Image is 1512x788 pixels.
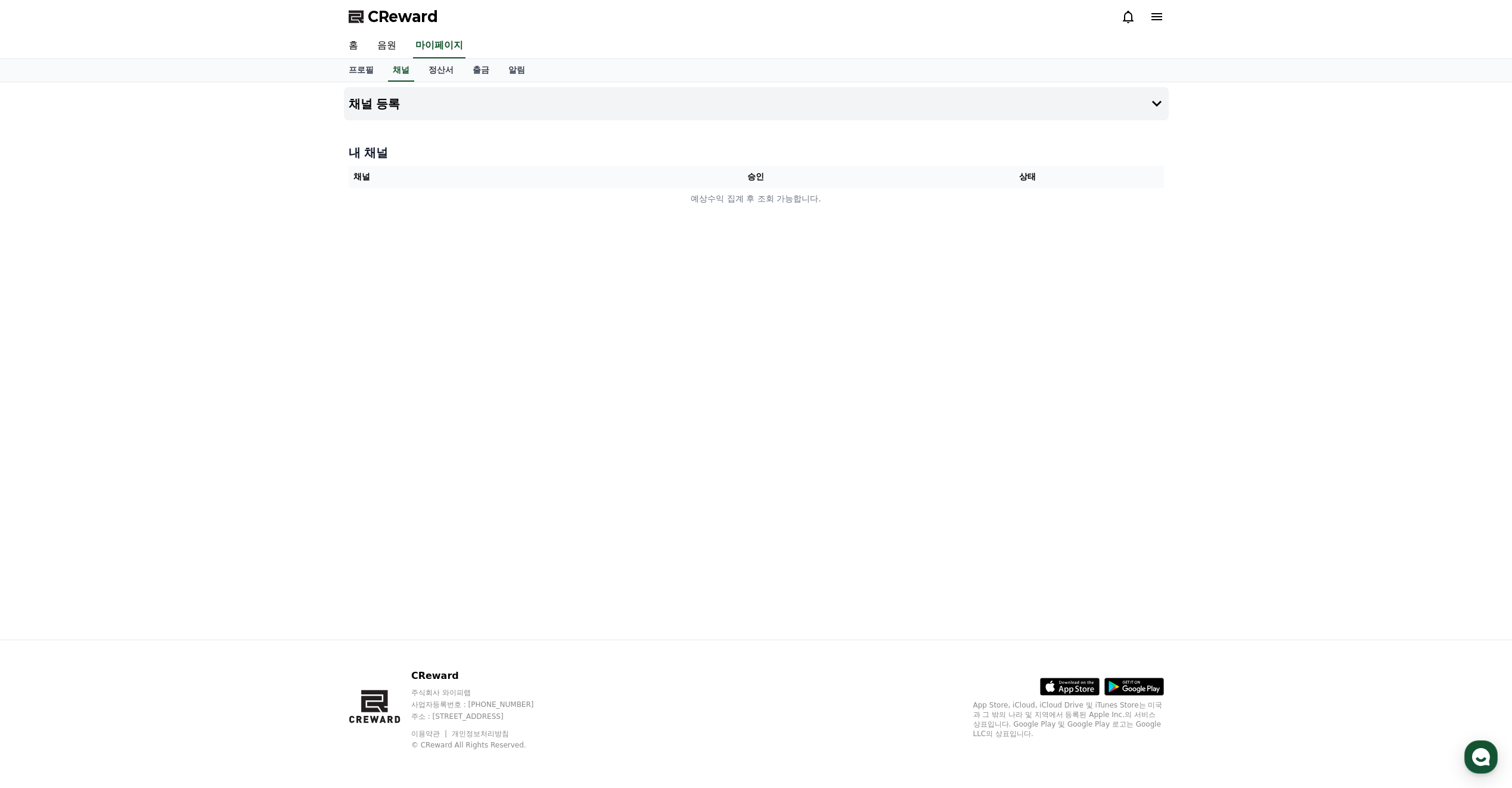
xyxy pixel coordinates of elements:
a: 음원 [368,33,406,58]
a: 홈 [4,378,79,408]
a: 마이페이지 [413,33,465,58]
p: 사업자등록번호 : [PHONE_NUMBER] [411,700,557,709]
th: 승인 [620,166,892,188]
p: App Store, iCloud, iCloud Drive 및 iTunes Store는 미국과 그 밖의 나라 및 지역에서 등록된 Apple Inc.의 서비스 상표입니다. Goo... [973,700,1164,739]
span: 설정 [184,396,198,405]
a: 설정 [154,378,229,408]
a: 개인정보처리방침 [452,730,509,738]
th: 채널 [349,166,620,188]
a: 정산서 [419,59,463,82]
a: 프로필 [339,59,383,82]
p: 주식회사 와이피랩 [411,688,557,697]
td: 예상수익 집계 후 조회 가능합니다. [349,188,1164,210]
button: 채널 등록 [344,87,1169,120]
p: 주소 : [STREET_ADDRESS] [411,712,557,721]
p: © CReward All Rights Reserved. [411,740,557,750]
span: 대화 [109,396,123,406]
p: CReward [411,669,557,683]
a: 채널 [388,59,414,82]
a: 출금 [463,59,499,82]
a: 홈 [339,33,368,58]
h4: 내 채널 [349,144,1164,161]
span: 홈 [38,396,45,405]
span: CReward [368,7,438,26]
a: 이용약관 [411,730,449,738]
a: 대화 [79,378,154,408]
h4: 채널 등록 [349,97,400,110]
a: 알림 [499,59,535,82]
th: 상태 [892,166,1163,188]
a: CReward [349,7,438,26]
